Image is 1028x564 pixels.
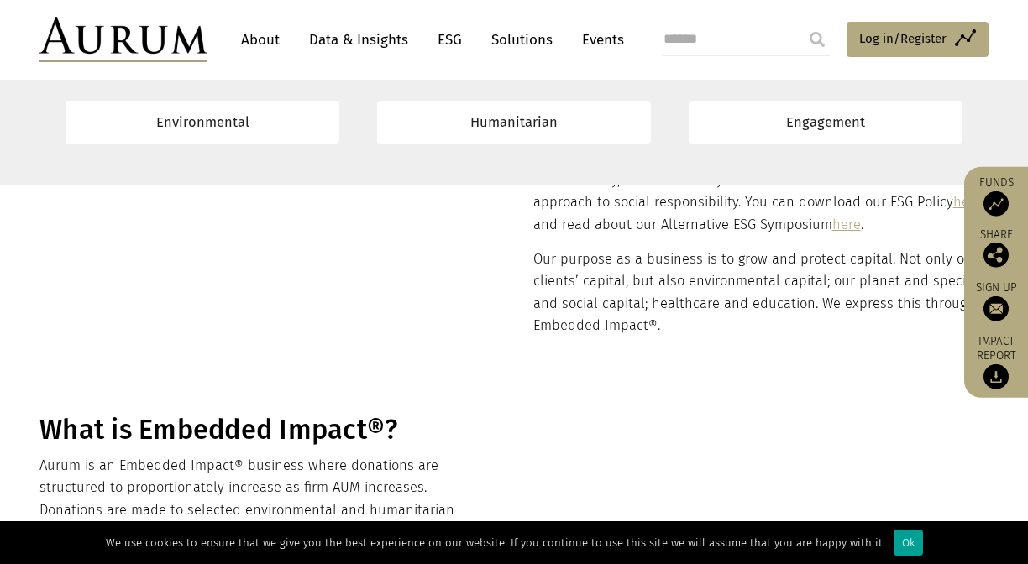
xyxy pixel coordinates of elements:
[983,296,1009,321] img: Sign up to our newsletter
[39,414,490,446] h1: What is Embedded Impact®?
[894,530,923,556] div: Ok
[301,24,417,55] a: Data & Insights
[533,248,984,337] p: Our purpose as a business is to grow and protect capital. Not only our clients’ capital, but also...
[800,23,834,56] input: Submit
[689,101,962,144] a: Engagement
[66,101,339,144] a: Environmental
[973,175,1020,217] a: Funds
[39,17,207,62] img: Aurum
[233,24,288,55] a: About
[832,217,861,232] a: here
[39,455,490,544] p: Aurum is an Embedded Impact® business where donations are structured to proportionately increase ...
[429,24,470,55] a: ESG
[973,229,1020,268] div: Share
[953,194,982,210] a: here
[847,22,989,57] a: Log in/Register
[574,24,624,55] a: Events
[983,243,1009,268] img: Share this post
[533,147,984,236] p: The Aurum group has always had a strong and committed approach to sustainability, both in the way...
[377,101,651,144] a: Humanitarian
[483,24,561,55] a: Solutions
[973,280,1020,321] a: Sign up
[859,29,947,49] span: Log in/Register
[973,334,1020,389] a: Impact report
[983,191,1009,217] img: Access Funds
